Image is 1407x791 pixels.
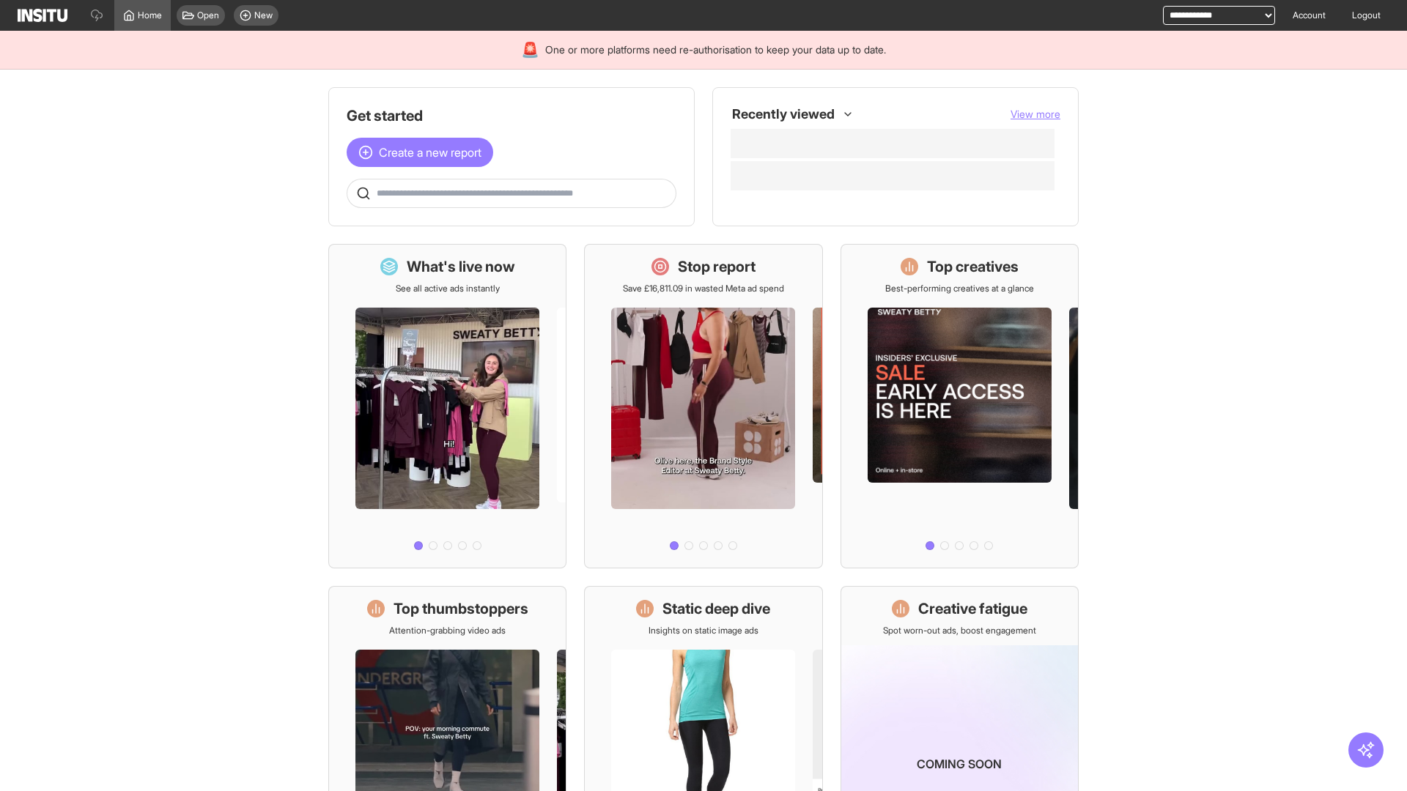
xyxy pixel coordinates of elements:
[18,9,67,22] img: Logo
[407,256,515,277] h1: What's live now
[662,598,770,619] h1: Static deep dive
[347,138,493,167] button: Create a new report
[885,283,1034,294] p: Best-performing creatives at a glance
[584,244,822,568] a: Stop reportSave £16,811.09 in wasted Meta ad spend
[138,10,162,21] span: Home
[347,105,676,126] h1: Get started
[649,625,758,636] p: Insights on static image ads
[389,625,506,636] p: Attention-grabbing video ads
[394,598,528,619] h1: Top thumbstoppers
[396,283,500,294] p: See all active ads instantly
[1011,108,1060,120] span: View more
[841,244,1079,568] a: Top creativesBest-performing creatives at a glance
[678,256,756,277] h1: Stop report
[1011,107,1060,122] button: View more
[328,244,566,568] a: What's live nowSee all active ads instantly
[197,10,219,21] span: Open
[254,10,273,21] span: New
[927,256,1019,277] h1: Top creatives
[623,283,784,294] p: Save £16,811.09 in wasted Meta ad spend
[545,42,886,57] span: One or more platforms need re-authorisation to keep your data up to date.
[521,40,539,60] div: 🚨
[379,144,481,161] span: Create a new report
